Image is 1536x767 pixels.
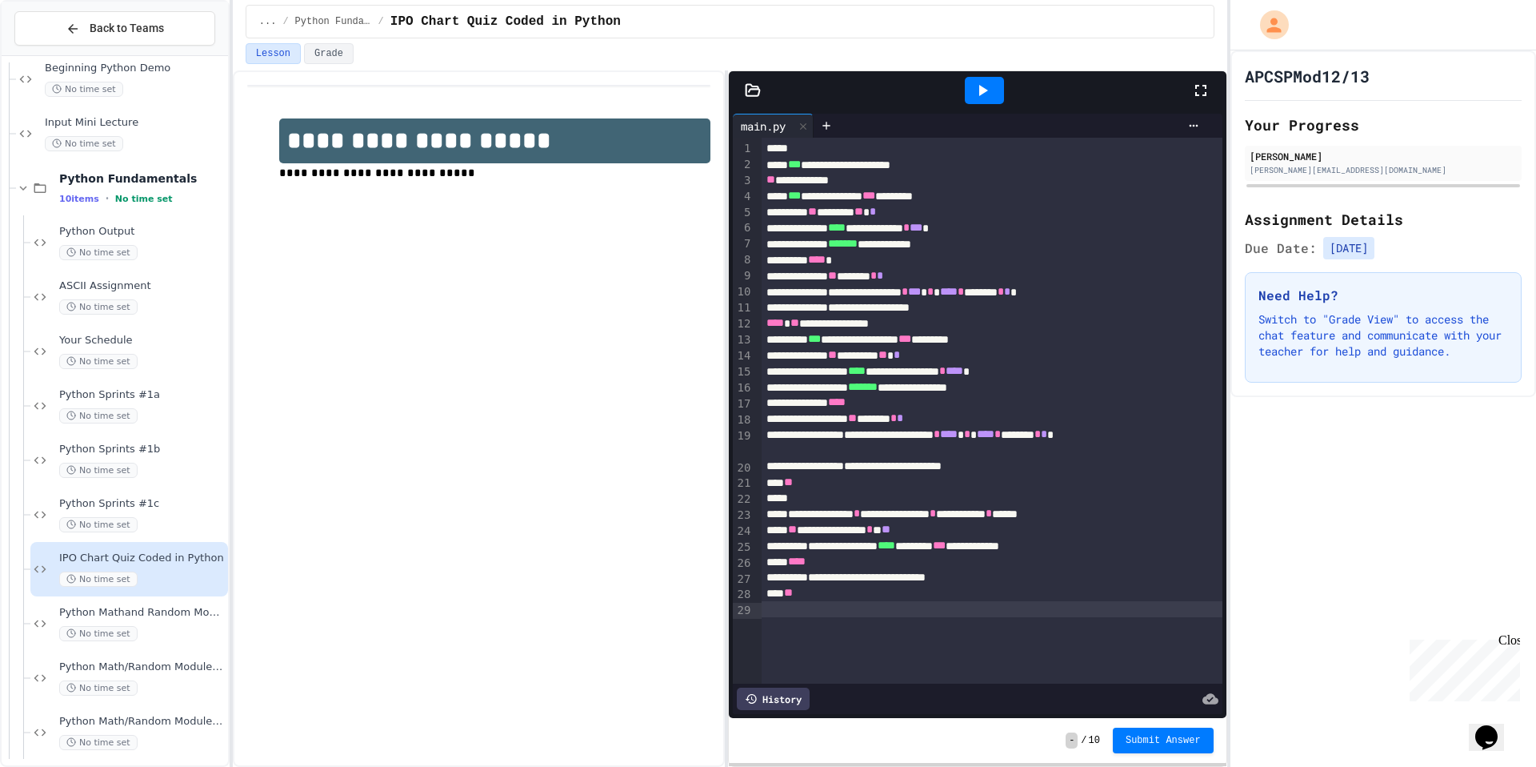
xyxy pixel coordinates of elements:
[733,556,753,572] div: 26
[6,6,110,102] div: Chat with us now!Close
[259,15,277,28] span: ...
[295,15,372,28] span: Python Fundamentals
[59,661,225,674] span: Python Math/Random Modules 2B:
[1258,286,1508,305] h3: Need Help?
[45,116,225,130] span: Input Mini Lecture
[733,118,794,135] div: main.py
[733,508,753,524] div: 23
[1245,239,1317,258] span: Due Date:
[733,189,753,205] div: 4
[1245,65,1370,87] h1: APCSPMod12/13
[59,299,138,315] span: No time set
[59,497,225,511] span: Python Sprints #1c
[1250,149,1517,163] div: [PERSON_NAME]
[59,735,138,750] span: No time set
[1245,208,1522,231] h2: Assignment Details
[1250,164,1517,176] div: [PERSON_NAME][EMAIL_ADDRESS][DOMAIN_NAME]
[59,681,138,696] span: No time set
[59,194,99,204] span: 10 items
[733,364,753,380] div: 15
[59,225,225,239] span: Python Output
[737,688,810,710] div: History
[733,205,753,221] div: 5
[304,43,354,64] button: Grade
[59,626,138,641] span: No time set
[59,334,225,347] span: Your Schedule
[733,157,753,173] div: 2
[282,15,288,28] span: /
[733,460,753,476] div: 20
[59,552,225,565] span: IPO Chart Quiz Coded in Python
[733,572,753,588] div: 27
[59,245,138,260] span: No time set
[733,220,753,236] div: 6
[59,463,138,478] span: No time set
[59,715,225,729] span: Python Math/Random Modules 2C
[733,114,814,138] div: main.py
[1066,733,1078,749] span: -
[59,408,138,424] span: No time set
[90,20,164,37] span: Back to Teams
[733,141,753,157] div: 1
[733,268,753,284] div: 9
[733,412,753,428] div: 18
[45,62,225,75] span: Beginning Python Demo
[45,82,123,97] span: No time set
[378,15,384,28] span: /
[1245,114,1522,136] h2: Your Progress
[45,136,123,151] span: No time set
[733,524,753,540] div: 24
[1081,734,1086,747] span: /
[59,443,225,456] span: Python Sprints #1b
[733,300,753,316] div: 11
[733,476,753,492] div: 21
[59,517,138,532] span: No time set
[733,603,753,619] div: 29
[59,388,225,402] span: Python Sprints #1a
[733,587,753,603] div: 28
[59,606,225,620] span: Python Mathand Random Module 2A
[733,428,753,460] div: 19
[733,236,753,252] div: 7
[733,252,753,268] div: 8
[733,173,753,189] div: 3
[106,192,109,205] span: •
[733,348,753,364] div: 14
[733,332,753,348] div: 13
[1126,734,1201,747] span: Submit Answer
[59,279,225,293] span: ASCII Assignment
[733,380,753,396] div: 16
[246,43,301,64] button: Lesson
[1403,633,1520,701] iframe: chat widget
[733,316,753,332] div: 12
[1323,237,1374,259] span: [DATE]
[59,354,138,369] span: No time set
[14,11,215,46] button: Back to Teams
[733,396,753,412] div: 17
[115,194,173,204] span: No time set
[59,171,225,186] span: Python Fundamentals
[1258,311,1508,359] p: Switch to "Grade View" to access the chat feature and communicate with your teacher for help and ...
[59,572,138,587] span: No time set
[733,284,753,300] div: 10
[1469,703,1520,751] iframe: chat widget
[733,540,753,556] div: 25
[1113,728,1214,753] button: Submit Answer
[1243,6,1293,43] div: My Account
[1089,734,1100,747] span: 10
[733,492,753,508] div: 22
[390,12,621,31] span: IPO Chart Quiz Coded in Python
